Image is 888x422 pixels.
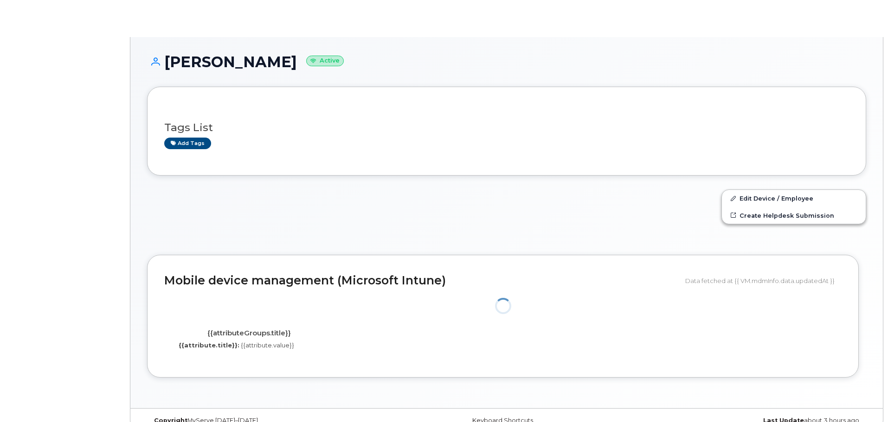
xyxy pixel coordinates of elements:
small: Active [306,56,344,66]
div: Data fetched at {{ VM.mdmInfo.data.updatedAt }} [685,272,842,290]
h2: Mobile device management (Microsoft Intune) [164,274,678,287]
h1: [PERSON_NAME] [147,54,866,70]
h4: {{attributeGroups.title}} [171,329,327,337]
label: {{attribute.title}}: [179,341,239,350]
span: {{attribute.value}} [241,341,294,349]
a: Create Helpdesk Submission [722,207,866,224]
a: Edit Device / Employee [722,190,866,207]
h3: Tags List [164,122,849,133]
a: Add tags [164,138,211,149]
